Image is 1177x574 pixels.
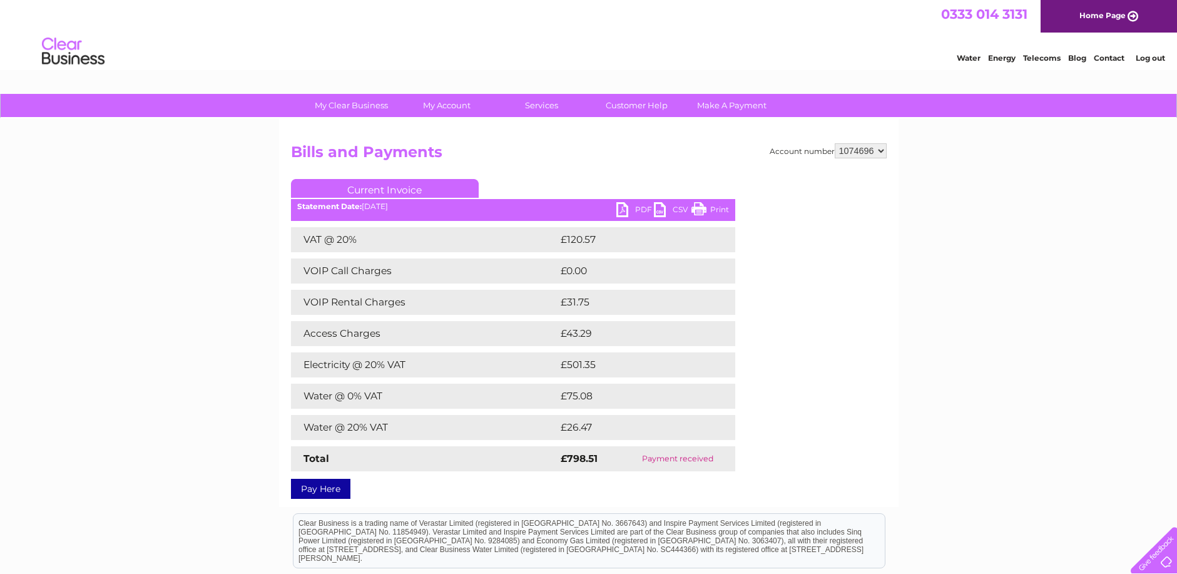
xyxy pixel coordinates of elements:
a: Print [691,202,729,220]
strong: £798.51 [561,453,598,464]
td: Water @ 20% VAT [291,415,558,440]
a: Energy [988,53,1016,63]
a: 0333 014 3131 [941,6,1027,22]
a: Pay Here [291,479,350,499]
td: £26.47 [558,415,710,440]
td: £43.29 [558,321,710,346]
img: logo.png [41,33,105,71]
td: VAT @ 20% [291,227,558,252]
td: £0.00 [558,259,706,284]
a: Current Invoice [291,179,479,198]
a: CSV [654,202,691,220]
a: Make A Payment [680,94,783,117]
td: £501.35 [558,352,712,377]
a: Customer Help [585,94,688,117]
strong: Total [303,453,329,464]
td: £120.57 [558,227,712,252]
div: Clear Business is a trading name of Verastar Limited (registered in [GEOGRAPHIC_DATA] No. 3667643... [293,7,885,61]
a: Log out [1136,53,1165,63]
td: £31.75 [558,290,708,315]
a: Services [490,94,593,117]
td: Access Charges [291,321,558,346]
div: [DATE] [291,202,735,211]
a: Blog [1068,53,1086,63]
td: VOIP Rental Charges [291,290,558,315]
td: Water @ 0% VAT [291,384,558,409]
td: Electricity @ 20% VAT [291,352,558,377]
b: Statement Date: [297,202,362,211]
a: My Clear Business [300,94,403,117]
a: Water [957,53,981,63]
h2: Bills and Payments [291,143,887,167]
div: Account number [770,143,887,158]
a: My Account [395,94,498,117]
a: Telecoms [1023,53,1061,63]
a: Contact [1094,53,1124,63]
td: £75.08 [558,384,710,409]
td: Payment received [621,446,735,471]
a: PDF [616,202,654,220]
td: VOIP Call Charges [291,259,558,284]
